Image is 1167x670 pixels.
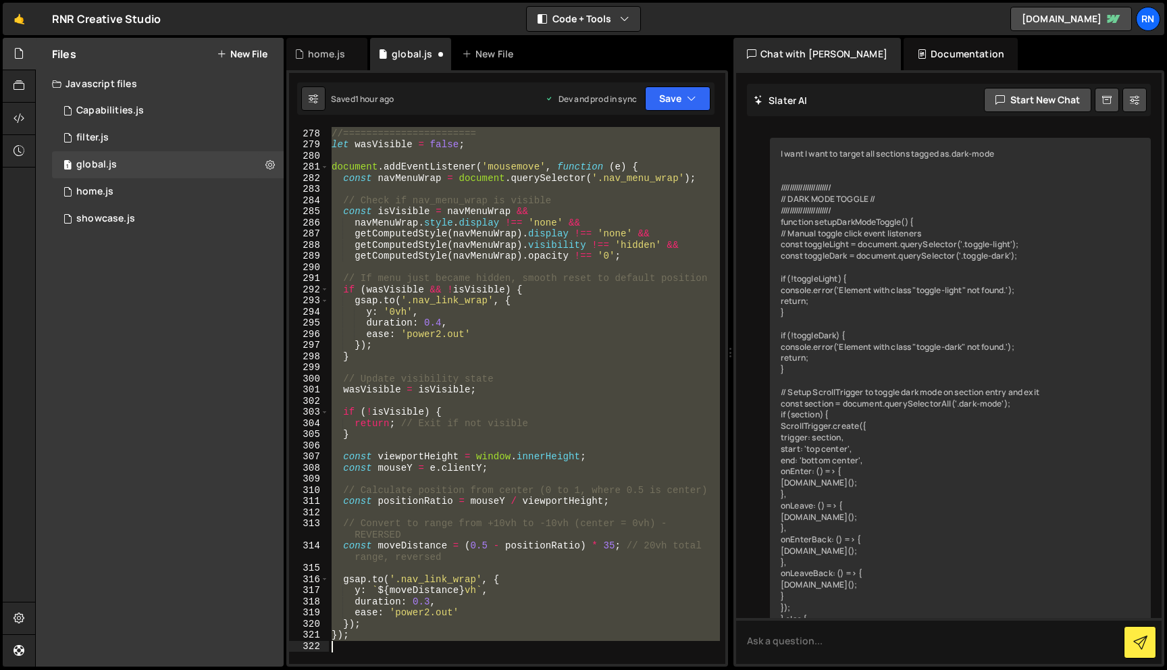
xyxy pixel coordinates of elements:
[289,139,329,151] div: 279
[63,161,72,172] span: 1
[289,228,329,240] div: 287
[289,485,329,496] div: 310
[289,217,329,229] div: 286
[52,205,284,232] div: 2785/36237.js
[289,418,329,430] div: 304
[289,518,329,540] div: 313
[289,507,329,519] div: 312
[36,70,284,97] div: Javascript files
[52,11,161,27] div: RNR Creative Studio
[289,195,329,207] div: 284
[289,463,329,474] div: 308
[289,629,329,641] div: 321
[76,186,113,198] div: home.js
[289,295,329,307] div: 293
[331,93,394,105] div: Saved
[289,161,329,173] div: 281
[289,373,329,385] div: 300
[289,362,329,373] div: 299
[289,540,329,563] div: 314
[355,93,394,105] div: 1 hour ago
[289,151,329,162] div: 280
[289,440,329,452] div: 306
[289,317,329,329] div: 295
[289,128,329,140] div: 278
[52,124,284,151] div: 2785/35735.js
[52,151,284,178] div: 2785/4729.js
[289,351,329,363] div: 298
[289,206,329,217] div: 285
[76,105,144,117] div: Capabilities.js
[645,86,710,111] button: Save
[52,47,76,61] h2: Files
[289,251,329,262] div: 289
[289,574,329,586] div: 316
[289,451,329,463] div: 307
[76,213,135,225] div: showcase.js
[289,585,329,596] div: 317
[289,340,329,351] div: 297
[52,97,284,124] div: 2785/32613.js
[289,262,329,274] div: 290
[289,596,329,608] div: 318
[289,173,329,184] div: 282
[289,184,329,195] div: 283
[289,240,329,251] div: 288
[289,273,329,284] div: 291
[527,7,640,31] button: Code + Tools
[289,496,329,507] div: 311
[289,307,329,318] div: 294
[289,384,329,396] div: 301
[754,94,808,107] h2: Slater AI
[545,93,637,105] div: Dev and prod in sync
[289,407,329,418] div: 303
[289,641,329,652] div: 322
[3,3,36,35] a: 🤙
[904,38,1018,70] div: Documentation
[52,178,284,205] div: 2785/4730.js
[289,429,329,440] div: 305
[462,47,519,61] div: New File
[76,132,109,144] div: filter.js
[289,396,329,407] div: 302
[984,88,1091,112] button: Start new chat
[733,38,901,70] div: Chat with [PERSON_NAME]
[1136,7,1160,31] a: RN
[1010,7,1132,31] a: [DOMAIN_NAME]
[76,159,117,171] div: global.js
[392,47,432,61] div: global.js
[308,47,345,61] div: home.js
[289,284,329,296] div: 292
[289,563,329,574] div: 315
[217,49,267,59] button: New File
[289,473,329,485] div: 309
[289,607,329,619] div: 319
[289,329,329,340] div: 296
[289,619,329,630] div: 320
